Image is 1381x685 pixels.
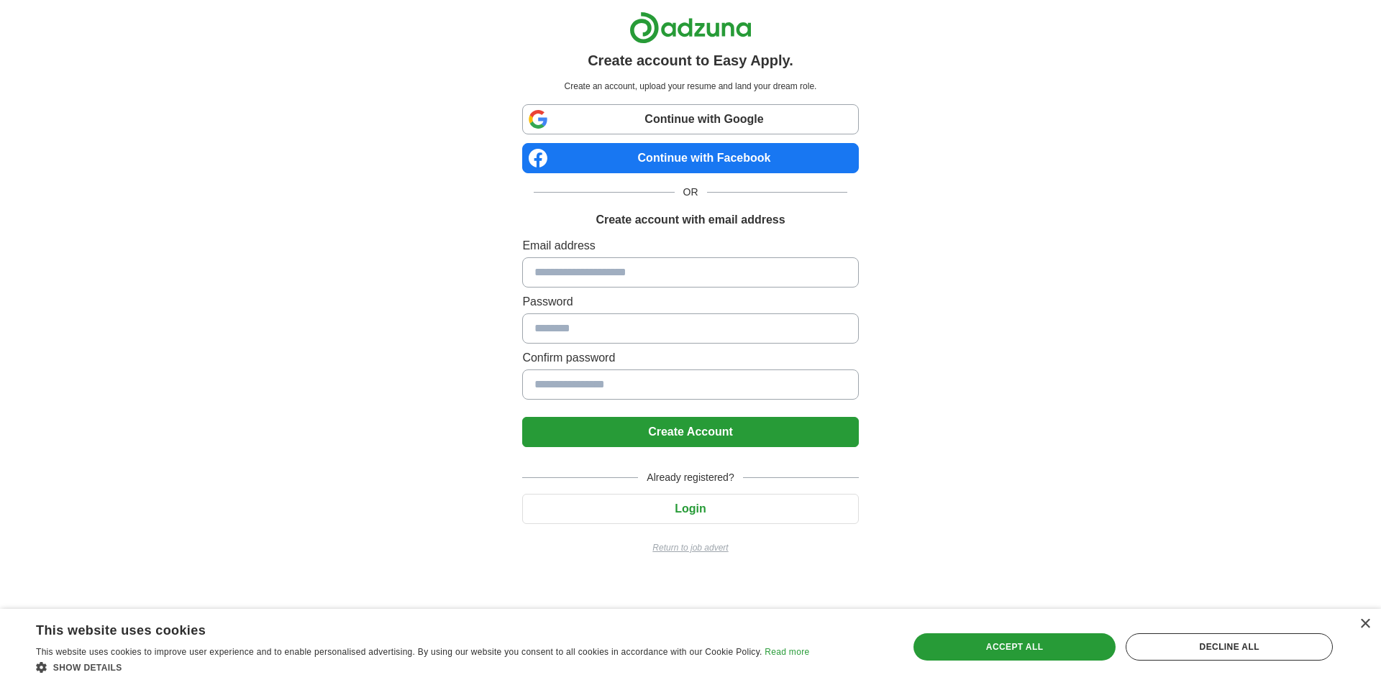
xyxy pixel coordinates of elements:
[629,12,752,44] img: Adzuna logo
[522,104,858,134] a: Continue with Google
[525,80,855,93] p: Create an account, upload your resume and land your dream role.
[522,143,858,173] a: Continue with Facebook
[522,237,858,254] label: Email address
[36,647,762,657] span: This website uses cookies to improve user experience and to enable personalised advertising. By u...
[36,617,773,639] div: This website uses cookies
[522,494,858,524] button: Login
[522,541,858,554] a: Return to job advert
[588,50,793,71] h1: Create account to Easy Apply.
[596,211,785,229] h1: Create account with email address
[913,633,1116,661] div: Accept all
[638,470,742,485] span: Already registered?
[36,660,809,674] div: Show details
[522,293,858,311] label: Password
[522,417,858,447] button: Create Account
[1126,633,1333,661] div: Decline all
[522,502,858,515] a: Login
[765,647,809,657] a: Read more, opens a new window
[522,349,858,367] label: Confirm password
[1359,619,1370,630] div: Close
[675,185,707,200] span: OR
[53,663,122,673] span: Show details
